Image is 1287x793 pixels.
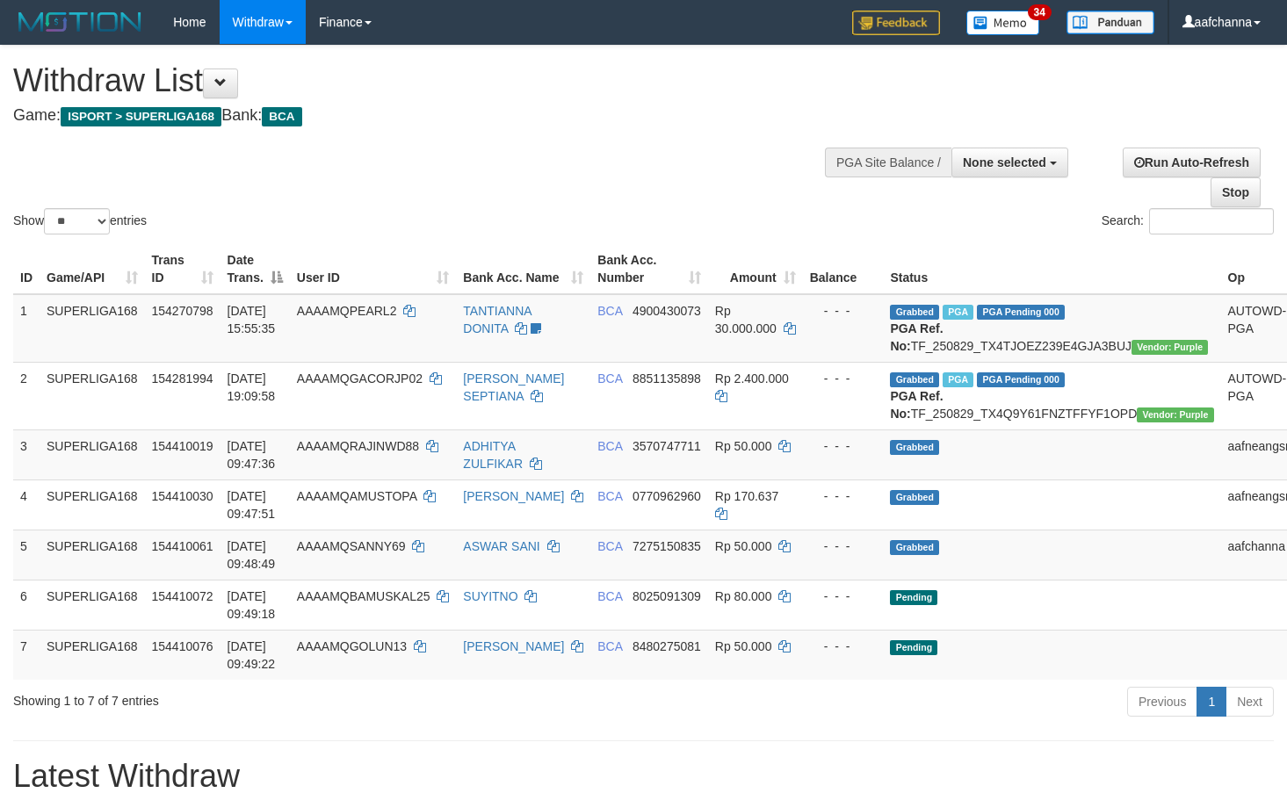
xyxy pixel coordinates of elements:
img: Button%20Memo.svg [966,11,1040,35]
span: 154410072 [152,589,213,603]
div: - - - [810,638,877,655]
span: Copy 7275150835 to clipboard [633,539,701,553]
span: BCA [597,439,622,453]
span: Marked by aafmaleo [943,305,973,320]
input: Search: [1149,208,1274,234]
span: BCA [597,539,622,553]
img: panduan.png [1066,11,1154,34]
span: BCA [262,107,301,126]
span: ISPORT > SUPERLIGA168 [61,107,221,126]
a: Previous [1127,687,1197,717]
span: AAAAMQGOLUN13 [297,639,407,653]
a: [PERSON_NAME] [463,489,564,503]
span: [DATE] 15:55:35 [228,304,276,335]
th: Balance [803,244,884,294]
span: Marked by aafnonsreyleab [943,372,973,387]
span: BCA [597,589,622,603]
td: SUPERLIGA168 [40,479,145,530]
span: Grabbed [890,372,939,387]
span: Rp 2.400.000 [715,371,789,386]
td: SUPERLIGA168 [40,362,145,429]
th: Bank Acc. Name: activate to sort column ascending [456,244,590,294]
td: TF_250829_TX4Q9Y61FNZTFFYF1OPD [883,362,1220,429]
span: Copy 8025091309 to clipboard [633,589,701,603]
div: - - - [810,302,877,320]
td: 5 [13,530,40,580]
a: Next [1226,687,1274,717]
span: Copy 8851135898 to clipboard [633,371,701,386]
h1: Withdraw List [13,63,841,98]
span: PGA Pending [977,305,1065,320]
span: AAAAMQPEARL2 [297,304,397,318]
td: SUPERLIGA168 [40,630,145,680]
th: Trans ID: activate to sort column ascending [145,244,221,294]
td: SUPERLIGA168 [40,580,145,630]
span: AAAAMQGACORJP02 [297,371,423,386]
span: Vendor URL: https://trx4.1velocity.biz [1132,340,1208,355]
td: 6 [13,580,40,630]
span: Copy 4900430073 to clipboard [633,304,701,318]
select: Showentries [44,208,110,234]
span: 154270798 [152,304,213,318]
span: AAAAMQRAJINWD88 [297,439,419,453]
span: Copy 3570747711 to clipboard [633,439,701,453]
img: Feedback.jpg [852,11,940,35]
span: Rp 50.000 [715,539,772,553]
th: User ID: activate to sort column ascending [290,244,457,294]
span: 154281994 [152,371,213,386]
div: PGA Site Balance / [825,148,951,177]
span: AAAAMQSANNY69 [297,539,406,553]
td: SUPERLIGA168 [40,530,145,580]
div: - - - [810,370,877,387]
span: BCA [597,639,622,653]
th: Bank Acc. Number: activate to sort column ascending [590,244,708,294]
span: AAAAMQAMUSTOPA [297,489,416,503]
span: Grabbed [890,305,939,320]
div: - - - [810,537,877,555]
span: [DATE] 09:47:36 [228,439,276,471]
td: 1 [13,294,40,363]
span: BCA [597,304,622,318]
span: [DATE] 09:47:51 [228,489,276,521]
a: [PERSON_NAME] SEPTIANA [463,371,564,403]
th: Game/API: activate to sort column ascending [40,244,145,294]
span: Grabbed [890,490,939,505]
span: Rp 50.000 [715,439,772,453]
span: PGA Pending [977,372,1065,387]
a: [PERSON_NAME] [463,639,564,653]
div: - - - [810,588,877,605]
a: TANTIANNA DONITA [463,304,531,335]
label: Show entries [13,208,147,234]
span: Pending [890,590,937,605]
span: None selected [963,155,1046,169]
td: SUPERLIGA168 [40,294,145,363]
div: Showing 1 to 7 of 7 entries [13,685,523,710]
b: PGA Ref. No: [890,389,943,421]
span: [DATE] 19:09:58 [228,371,276,403]
a: 1 [1197,687,1226,717]
img: MOTION_logo.png [13,9,147,35]
div: - - - [810,487,877,505]
a: Run Auto-Refresh [1123,148,1261,177]
span: Rp 170.637 [715,489,778,503]
span: 154410076 [152,639,213,653]
span: [DATE] 09:49:18 [228,589,276,621]
a: Stop [1211,177,1261,207]
span: 154410030 [152,489,213,503]
span: 34 [1028,4,1052,20]
span: Rp 50.000 [715,639,772,653]
td: 2 [13,362,40,429]
td: 4 [13,479,40,530]
td: 7 [13,630,40,680]
td: TF_250829_TX4TJOEZ239E4GJA3BUJ [883,294,1220,363]
span: 154410019 [152,439,213,453]
span: Rp 80.000 [715,589,772,603]
button: None selected [951,148,1068,177]
td: 3 [13,429,40,479]
a: SUYITNO [463,589,517,603]
span: AAAAMQBAMUSKAL25 [297,589,430,603]
span: 154410061 [152,539,213,553]
span: BCA [597,371,622,386]
th: Date Trans.: activate to sort column descending [221,244,290,294]
span: [DATE] 09:49:22 [228,639,276,671]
